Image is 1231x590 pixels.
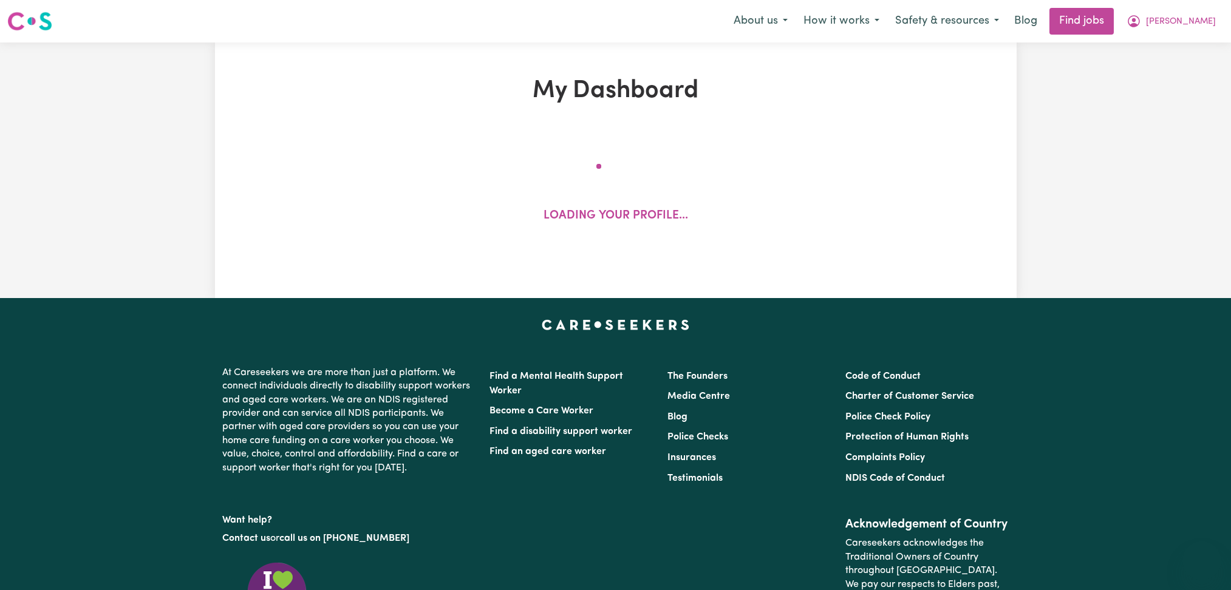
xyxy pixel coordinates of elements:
a: Code of Conduct [845,371,921,381]
p: Loading your profile... [544,208,688,225]
a: Careseekers logo [7,7,52,35]
a: Blog [1007,8,1045,35]
a: Testimonials [667,473,723,483]
a: NDIS Code of Conduct [845,473,945,483]
h2: Acknowledgement of Country [845,517,1009,532]
a: Police Checks [667,432,728,442]
button: About us [726,8,796,34]
a: Complaints Policy [845,453,925,463]
a: Find jobs [1049,8,1114,35]
a: Media Centre [667,392,730,401]
a: Find an aged care worker [489,447,606,456]
a: Careseekers home page [542,320,689,330]
a: Charter of Customer Service [845,392,974,401]
a: call us on [PHONE_NUMBER] [279,534,409,543]
button: Safety & resources [887,8,1007,34]
a: Contact us [222,534,270,543]
p: Want help? [222,509,475,527]
button: My Account [1119,8,1224,34]
p: At Careseekers we are more than just a platform. We connect individuals directly to disability su... [222,361,475,480]
a: Police Check Policy [845,412,930,422]
img: Careseekers logo [7,10,52,32]
a: Protection of Human Rights [845,432,969,442]
span: [PERSON_NAME] [1146,15,1216,29]
h1: My Dashboard [356,76,876,106]
p: or [222,527,475,550]
button: How it works [796,8,887,34]
iframe: Button to launch messaging window [1182,541,1221,580]
a: Find a disability support worker [489,427,632,436]
a: Insurances [667,453,716,463]
a: The Founders [667,371,728,381]
a: Blog [667,412,687,422]
a: Find a Mental Health Support Worker [489,371,623,396]
a: Become a Care Worker [489,406,593,416]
